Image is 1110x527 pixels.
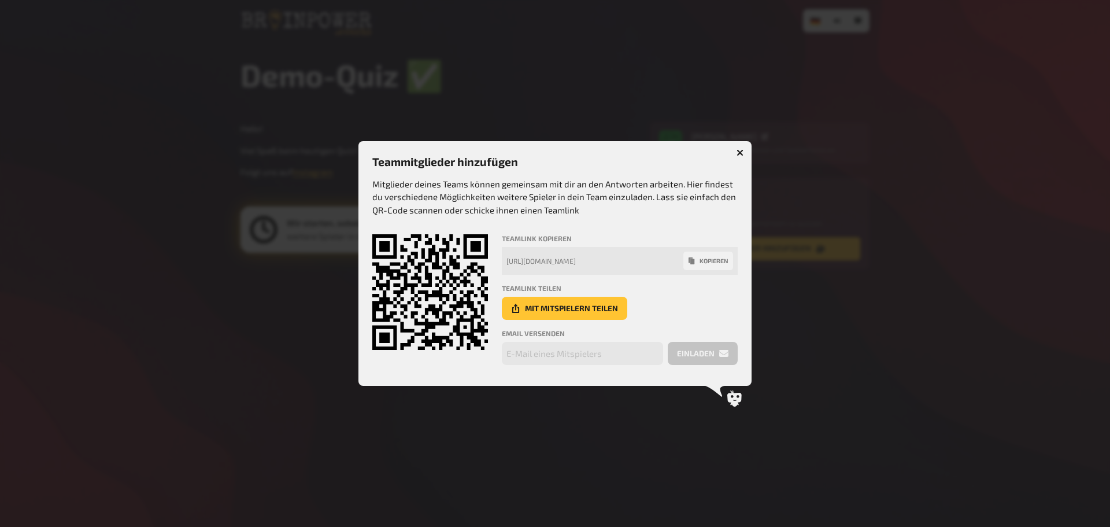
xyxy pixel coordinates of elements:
[506,257,683,265] div: [URL][DOMAIN_NAME]
[502,297,627,320] button: Mit Mitspielern teilen
[683,252,733,270] button: kopieren
[502,234,738,242] h4: Teamlink kopieren
[372,178,738,217] p: Mitglieder deines Teams können gemeinsam mit dir an den Antworten arbeiten. Hier findest du versc...
[372,155,738,168] h3: Teammitglieder hinzufügen
[668,342,738,365] button: einladen
[502,284,738,292] h4: Teamlink teilen
[502,342,663,365] input: E-Mail eines Mitspielers
[502,329,738,337] h4: Email versenden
